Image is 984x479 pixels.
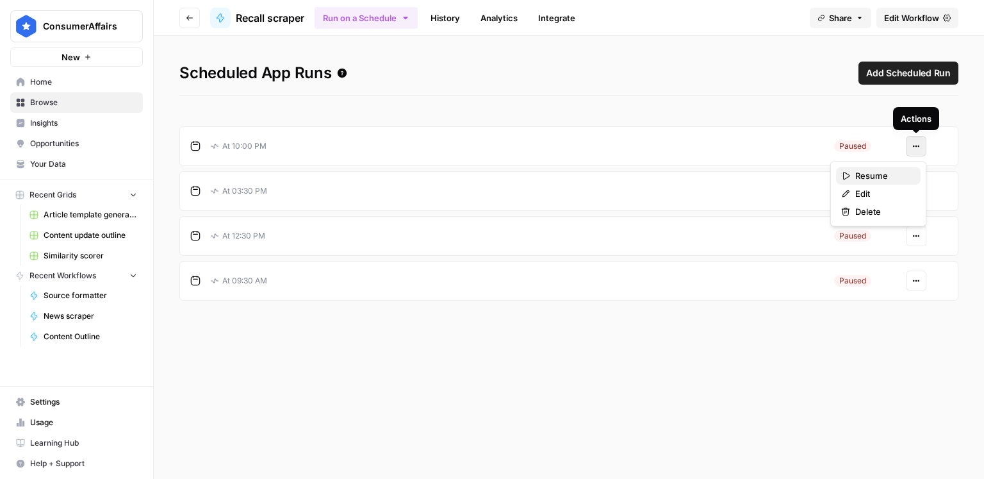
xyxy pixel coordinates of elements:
[30,97,137,108] span: Browse
[29,270,96,282] span: Recent Workflows
[211,140,266,152] p: At 10:00 PM
[30,396,137,408] span: Settings
[858,62,958,85] button: Add Scheduled Run
[30,458,137,469] span: Help + Support
[810,8,871,28] button: Share
[834,275,871,287] div: Paused
[866,67,951,80] span: Add Scheduled Run
[473,8,525,28] a: Analytics
[855,205,910,218] span: Delete
[30,158,137,170] span: Your Data
[179,63,347,83] span: Scheduled App Runs
[30,138,137,149] span: Opportunities
[15,15,38,38] img: ConsumerAffairs Logo
[30,117,137,129] span: Insights
[530,8,583,28] a: Integrate
[829,12,852,24] span: Share
[44,230,137,241] span: Content update outline
[44,209,137,221] span: Article template generator
[10,72,143,92] a: Home
[834,140,871,152] div: Paused
[211,275,267,287] p: At 09:30 AM
[315,7,418,29] button: Run on a Schedule
[10,392,143,412] a: Settings
[236,10,304,26] span: Recall scraper
[211,185,267,197] p: At 03:30 PM
[211,230,265,242] p: At 12:30 PM
[44,331,137,342] span: Content Outline
[30,76,137,88] span: Home
[834,230,871,242] div: Paused
[10,92,143,113] a: Browse
[24,225,143,246] a: Content update outline
[10,47,143,67] button: New
[855,187,910,200] span: Edit
[61,51,80,63] span: New
[10,10,143,42] button: Workspace: ConsumerAffairs
[44,290,137,301] span: Source formatter
[30,437,137,449] span: Learning Hub
[30,417,137,428] span: Usage
[10,113,143,133] a: Insights
[29,189,76,201] span: Recent Grids
[10,133,143,154] a: Opportunities
[24,326,143,347] a: Content Outline
[43,20,120,33] span: ConsumerAffairs
[210,8,304,28] a: Recall scraper
[10,412,143,433] a: Usage
[10,453,143,474] button: Help + Support
[10,185,143,205] button: Recent Grids
[24,246,143,266] a: Similarity scorer
[876,8,958,28] a: Edit Workflow
[423,8,468,28] a: History
[10,433,143,453] a: Learning Hub
[24,306,143,326] a: News scraper
[884,12,939,24] span: Edit Workflow
[44,250,137,262] span: Similarity scorer
[10,266,143,285] button: Recent Workflows
[10,154,143,174] a: Your Data
[24,205,143,225] a: Article template generator
[855,169,910,182] span: Resume
[24,285,143,306] a: Source formatter
[44,310,137,322] span: News scraper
